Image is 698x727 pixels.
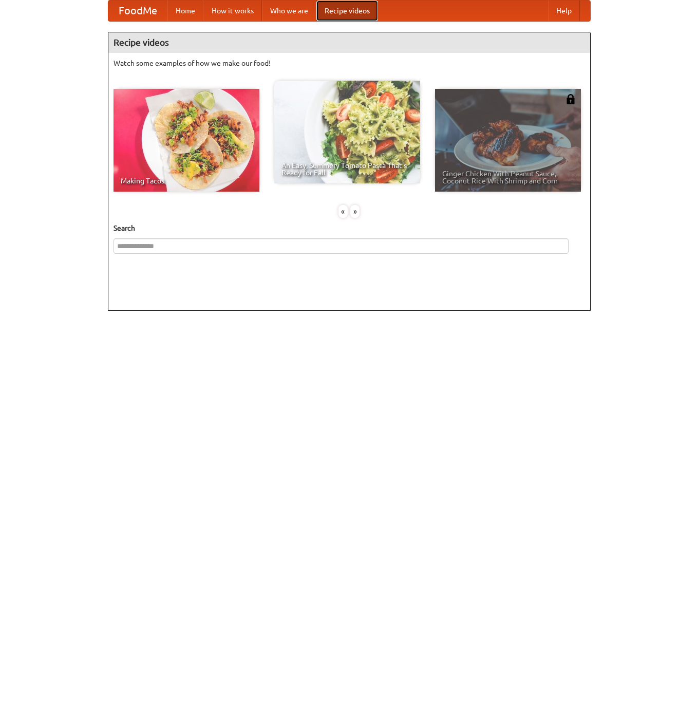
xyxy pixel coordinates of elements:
a: Who we are [262,1,316,21]
span: An Easy, Summery Tomato Pasta That's Ready for Fall [281,162,413,176]
a: FoodMe [108,1,167,21]
div: « [338,205,348,218]
a: How it works [203,1,262,21]
h5: Search [114,223,585,233]
div: » [350,205,360,218]
span: Making Tacos [121,177,252,184]
a: An Easy, Summery Tomato Pasta That's Ready for Fall [274,81,420,183]
h4: Recipe videos [108,32,590,53]
a: Help [548,1,580,21]
a: Home [167,1,203,21]
p: Watch some examples of how we make our food! [114,58,585,68]
a: Making Tacos [114,89,259,192]
img: 483408.png [565,94,576,104]
a: Recipe videos [316,1,378,21]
